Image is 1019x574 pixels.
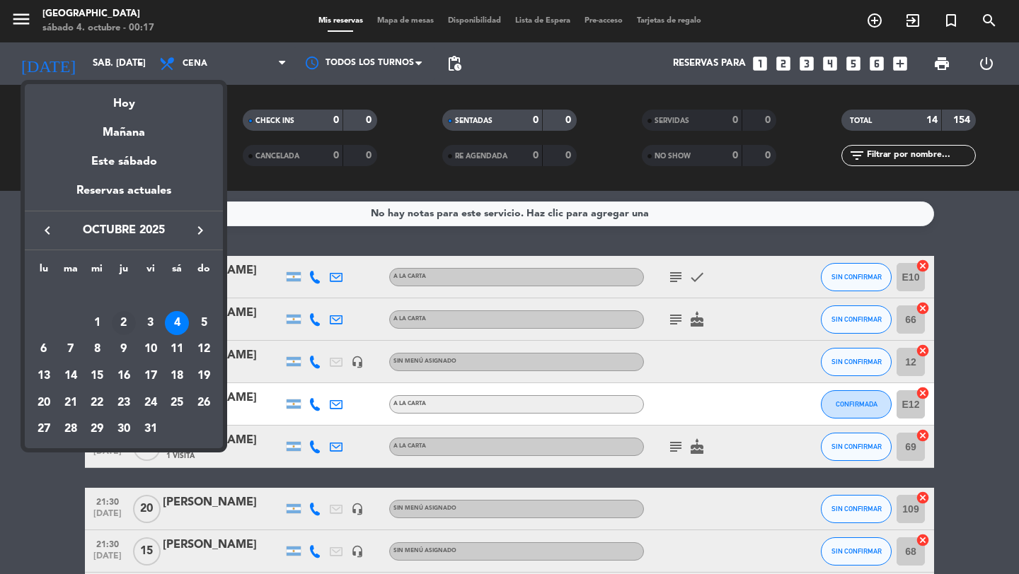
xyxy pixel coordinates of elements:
[84,336,110,363] td: 8 de octubre de 2025
[110,261,137,283] th: jueves
[137,389,164,416] td: 24 de octubre de 2025
[30,363,57,389] td: 13 de octubre de 2025
[192,222,209,239] i: keyboard_arrow_right
[137,416,164,443] td: 31 de octubre de 2025
[110,310,137,336] td: 2 de octubre de 2025
[192,391,216,415] div: 26
[137,261,164,283] th: viernes
[59,391,83,415] div: 21
[190,363,217,389] td: 19 de octubre de 2025
[112,391,136,415] div: 23
[85,391,109,415] div: 22
[112,337,136,361] div: 9
[32,417,56,441] div: 27
[35,221,60,240] button: keyboard_arrow_left
[85,337,109,361] div: 8
[164,363,191,389] td: 18 de octubre de 2025
[84,310,110,336] td: 1 de octubre de 2025
[110,336,137,363] td: 9 de octubre de 2025
[30,283,217,310] td: OCT.
[30,416,57,443] td: 27 de octubre de 2025
[188,221,213,240] button: keyboard_arrow_right
[85,364,109,388] div: 15
[165,391,189,415] div: 25
[192,311,216,335] div: 5
[32,391,56,415] div: 20
[139,311,163,335] div: 3
[25,142,223,182] div: Este sábado
[190,336,217,363] td: 12 de octubre de 2025
[110,416,137,443] td: 30 de octubre de 2025
[85,417,109,441] div: 29
[139,364,163,388] div: 17
[85,311,109,335] div: 1
[59,417,83,441] div: 28
[57,261,84,283] th: martes
[112,417,136,441] div: 30
[57,416,84,443] td: 28 de octubre de 2025
[137,336,164,363] td: 10 de octubre de 2025
[112,311,136,335] div: 2
[84,261,110,283] th: miércoles
[57,336,84,363] td: 7 de octubre de 2025
[165,337,189,361] div: 11
[32,364,56,388] div: 13
[112,364,136,388] div: 16
[190,261,217,283] th: domingo
[30,336,57,363] td: 6 de octubre de 2025
[25,84,223,113] div: Hoy
[84,389,110,416] td: 22 de octubre de 2025
[164,389,191,416] td: 25 de octubre de 2025
[84,363,110,389] td: 15 de octubre de 2025
[192,364,216,388] div: 19
[165,311,189,335] div: 4
[39,222,56,239] i: keyboard_arrow_left
[30,389,57,416] td: 20 de octubre de 2025
[137,363,164,389] td: 17 de octubre de 2025
[25,113,223,142] div: Mañana
[139,417,163,441] div: 31
[139,391,163,415] div: 24
[110,389,137,416] td: 23 de octubre de 2025
[32,337,56,361] div: 6
[190,310,217,336] td: 5 de octubre de 2025
[59,337,83,361] div: 7
[60,221,188,240] span: octubre 2025
[25,182,223,211] div: Reservas actuales
[57,363,84,389] td: 14 de octubre de 2025
[30,261,57,283] th: lunes
[164,336,191,363] td: 11 de octubre de 2025
[57,389,84,416] td: 21 de octubre de 2025
[59,364,83,388] div: 14
[164,261,191,283] th: sábado
[110,363,137,389] td: 16 de octubre de 2025
[139,337,163,361] div: 10
[165,364,189,388] div: 18
[164,310,191,336] td: 4 de octubre de 2025
[84,416,110,443] td: 29 de octubre de 2025
[137,310,164,336] td: 3 de octubre de 2025
[190,389,217,416] td: 26 de octubre de 2025
[192,337,216,361] div: 12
